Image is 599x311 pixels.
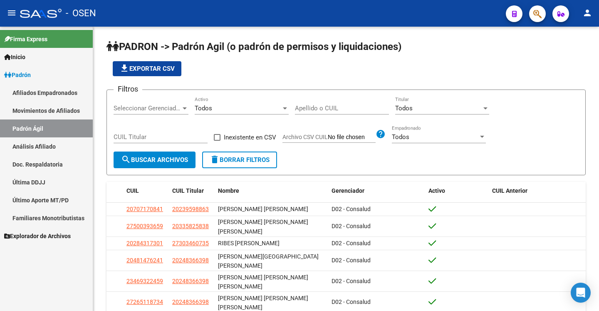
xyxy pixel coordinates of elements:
mat-icon: delete [210,154,220,164]
span: Activo [428,187,445,194]
datatable-header-cell: Activo [425,182,489,200]
span: Buscar Archivos [121,156,188,164]
span: [PERSON_NAME][GEOGRAPHIC_DATA] [PERSON_NAME] [218,253,319,269]
span: D02 - Consalud [332,257,371,264]
span: CUIL Anterior [492,187,527,194]
mat-icon: help [376,129,386,139]
span: Seleccionar Gerenciador [114,104,181,112]
datatable-header-cell: CUIL Titular [169,182,215,200]
datatable-header-cell: CUIL Anterior [489,182,586,200]
span: Inexistente en CSV [224,132,276,142]
span: CUIL Titular [172,187,204,194]
span: D02 - Consalud [332,299,371,305]
span: PADRON -> Padrón Agil (o padrón de permisos y liquidaciones) [106,41,401,52]
span: CUIL [126,187,139,194]
span: Exportar CSV [119,65,175,72]
mat-icon: person [582,8,592,18]
span: Archivo CSV CUIL [282,134,328,140]
span: - OSEN [66,4,96,22]
span: Borrar Filtros [210,156,270,164]
span: D02 - Consalud [332,240,371,246]
input: Archivo CSV CUIL [328,134,376,141]
span: 20248366398 [172,299,209,305]
span: 27303460735 [172,240,209,246]
datatable-header-cell: CUIL [123,182,169,200]
div: Open Intercom Messenger [571,283,591,303]
span: [PERSON_NAME] [PERSON_NAME] [218,206,308,212]
span: Todos [195,104,212,112]
span: 20248366398 [172,278,209,284]
span: Firma Express [4,35,47,44]
span: Todos [392,133,409,141]
mat-icon: search [121,154,131,164]
span: 27265118734 [126,299,163,305]
mat-icon: menu [7,8,17,18]
span: D02 - Consalud [332,278,371,284]
span: [PERSON_NAME] [PERSON_NAME] [PERSON_NAME] [218,274,308,290]
span: 20707170841 [126,206,163,212]
span: Todos [395,104,413,112]
datatable-header-cell: Nombre [215,182,328,200]
span: Padrón [4,70,31,80]
button: Exportar CSV [113,61,181,76]
span: Nombre [218,187,239,194]
mat-icon: file_download [119,63,129,73]
button: Borrar Filtros [202,152,277,168]
span: [PERSON_NAME] [PERSON_NAME] [PERSON_NAME] [218,219,308,235]
span: [PERSON_NAME] [PERSON_NAME] [PERSON_NAME] [218,295,308,311]
span: D02 - Consalud [332,206,371,212]
span: Explorador de Archivos [4,231,71,241]
span: 27500393659 [126,223,163,229]
span: D02 - Consalud [332,223,371,229]
span: 20335825838 [172,223,209,229]
h3: Filtros [114,83,142,95]
span: RIBES [PERSON_NAME] [218,240,280,246]
button: Buscar Archivos [114,152,196,168]
span: 20481476241 [126,257,163,264]
span: 20248366398 [172,257,209,264]
span: 20239598863 [172,206,209,212]
span: Gerenciador [332,187,364,194]
span: 23469322459 [126,278,163,284]
span: Inicio [4,52,25,62]
datatable-header-cell: Gerenciador [328,182,425,200]
span: 20284317301 [126,240,163,246]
